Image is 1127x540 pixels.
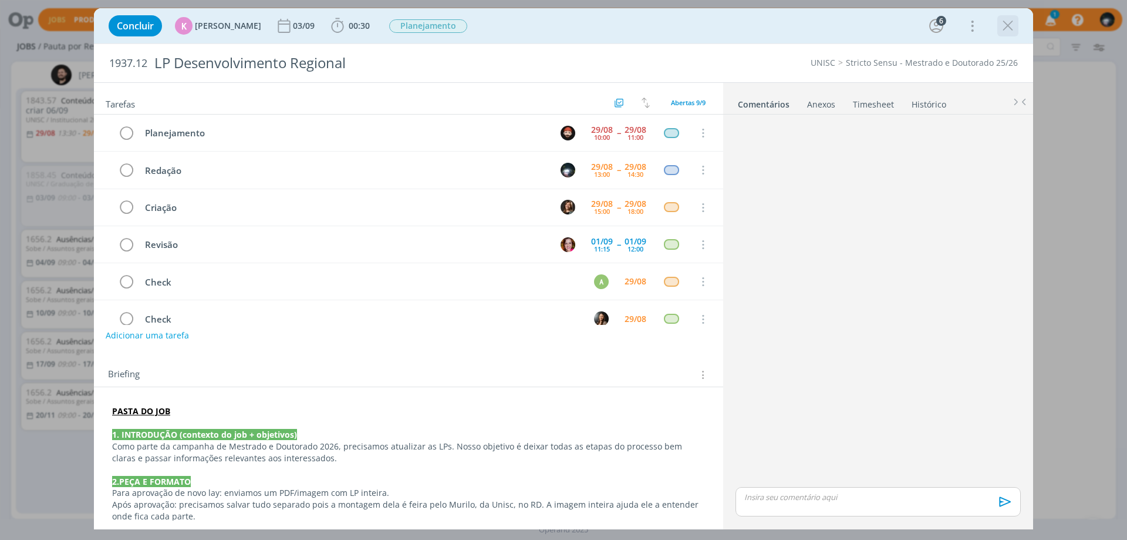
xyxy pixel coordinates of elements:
[807,99,835,110] div: Anexos
[140,275,583,290] div: Check
[627,208,643,214] div: 18:00
[140,126,549,140] div: Planejamento
[617,203,620,212] span: --
[927,16,946,35] button: 6
[349,20,370,31] span: 00:30
[328,16,373,35] button: 00:30
[140,237,549,252] div: Revisão
[389,19,468,33] button: Planejamento
[117,21,154,31] span: Concluir
[617,166,620,174] span: --
[625,277,646,286] div: 29/08
[559,124,576,142] button: W
[109,57,147,70] span: 1937.12
[591,200,613,208] div: 29/08
[112,441,684,464] span: Como parte da campanha de Mestrado e Doutorado 2026, precisamos atualizar as LPs. Nosso objetivo ...
[140,163,549,178] div: Redação
[195,22,261,30] span: [PERSON_NAME]
[112,405,170,417] a: PASTA DO JOB
[594,274,609,289] div: A
[293,22,317,30] div: 03/09
[561,126,575,140] img: W
[625,315,646,323] div: 29/08
[594,246,610,252] div: 11:15
[594,208,610,214] div: 15:00
[846,57,1018,68] a: Stricto Sensu - Mestrado e Doutorado 25/26
[108,367,140,383] span: Briefing
[625,200,646,208] div: 29/08
[936,16,946,26] div: 6
[671,98,706,107] span: Abertas 9/9
[625,237,646,246] div: 01/09
[911,93,947,110] a: Histórico
[561,163,575,177] img: G
[591,163,613,171] div: 29/08
[625,163,646,171] div: 29/08
[594,171,610,177] div: 13:00
[561,200,575,214] img: L
[175,17,193,35] div: K
[140,312,583,327] div: Check
[627,171,643,177] div: 14:30
[642,98,650,108] img: arrow-down-up.svg
[389,19,467,33] span: Planejamento
[627,134,643,140] div: 11:00
[591,237,613,246] div: 01/09
[737,93,790,110] a: Comentários
[175,17,261,35] button: K[PERSON_NAME]
[625,126,646,134] div: 29/08
[112,429,297,440] strong: 1. INTRODUÇÃO (contexto do job + objetivos)
[94,8,1033,529] div: dialog
[591,126,613,134] div: 29/08
[592,310,610,328] button: B
[559,199,576,216] button: L
[559,236,576,253] button: B
[559,161,576,179] button: G
[112,476,191,487] strong: 2.PEÇA E FORMATO
[109,15,162,36] button: Concluir
[106,96,135,110] span: Tarefas
[594,134,610,140] div: 10:00
[627,246,643,252] div: 12:00
[594,311,609,326] img: B
[592,273,610,290] button: A
[852,93,895,110] a: Timesheet
[105,325,190,346] button: Adicionar uma tarefa
[561,237,575,252] img: B
[150,49,635,78] div: LP Desenvolvimento Regional
[140,200,549,215] div: Criação
[112,487,705,499] p: Para aprovação de novo lay: enviamos um PDF/imagem com LP inteira.
[617,129,620,137] span: --
[617,240,620,249] span: --
[811,57,835,68] a: UNISC
[112,499,705,522] p: Após aprovação: precisamos salvar tudo separado pois a montagem dela é feira pelo Murilo, da Unis...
